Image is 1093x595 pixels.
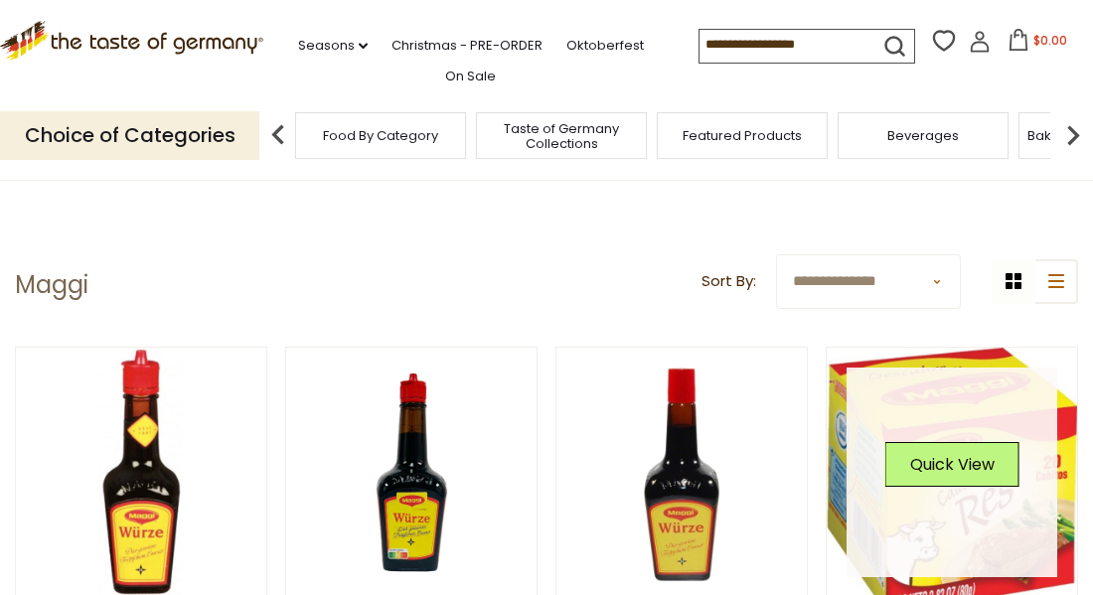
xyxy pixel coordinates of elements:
a: Beverages [887,128,959,143]
a: Oktoberfest [566,35,644,57]
label: Sort By: [702,269,756,294]
button: Quick View [885,442,1019,487]
img: previous arrow [258,115,298,155]
a: On Sale [445,66,496,87]
span: $0.00 [1033,32,1067,49]
a: Featured Products [683,128,802,143]
a: Food By Category [323,128,438,143]
img: next arrow [1053,115,1093,155]
button: $0.00 [995,29,1079,59]
a: Taste of Germany Collections [482,121,641,151]
a: Christmas - PRE-ORDER [391,35,543,57]
a: Seasons [298,35,368,57]
h1: Maggi [15,270,88,300]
